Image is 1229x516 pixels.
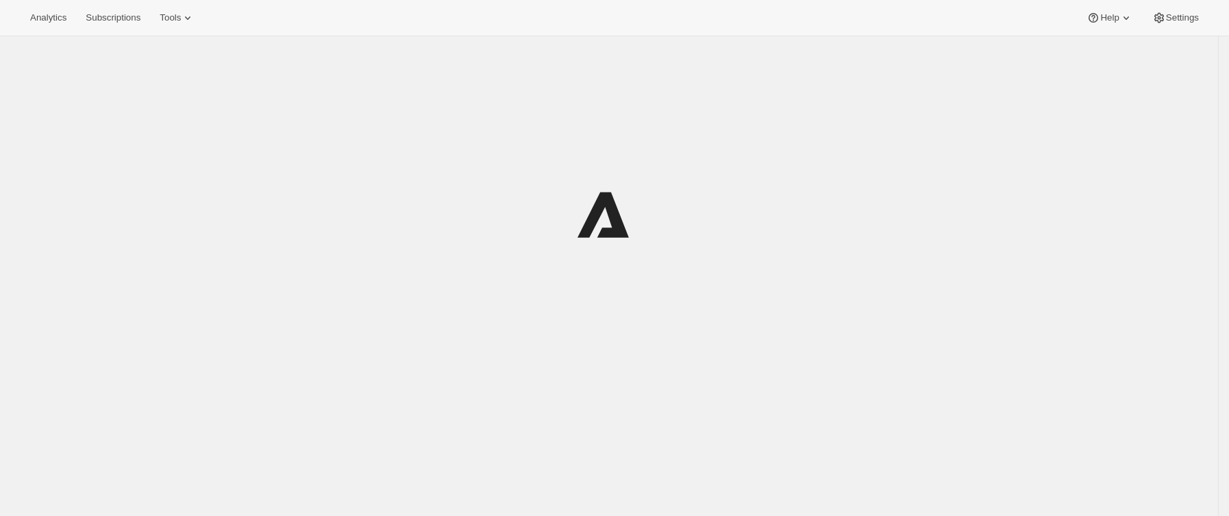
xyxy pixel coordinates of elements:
span: Help [1100,12,1119,23]
button: Settings [1144,8,1207,27]
button: Subscriptions [77,8,149,27]
span: Analytics [30,12,66,23]
span: Tools [160,12,181,23]
span: Settings [1166,12,1199,23]
button: Tools [151,8,203,27]
span: Subscriptions [86,12,140,23]
button: Analytics [22,8,75,27]
button: Help [1078,8,1141,27]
